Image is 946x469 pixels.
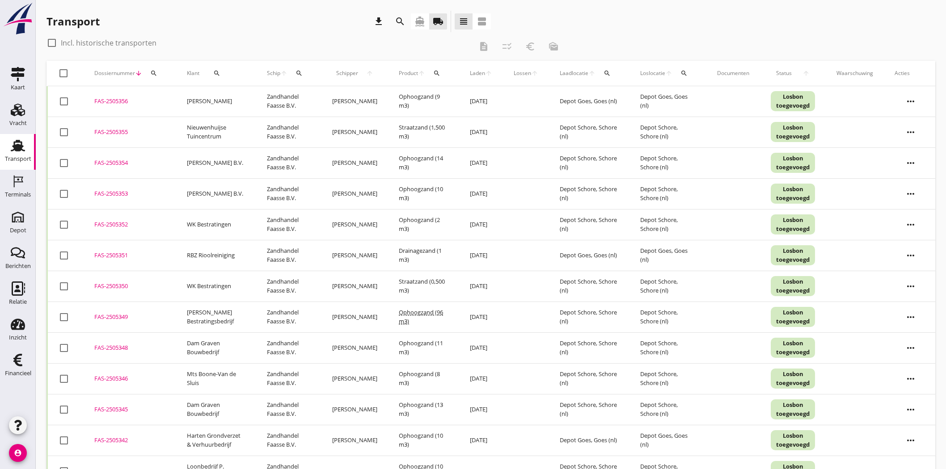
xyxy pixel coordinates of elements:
[5,370,31,376] div: Financieel
[898,212,923,237] i: more_horiz
[771,276,815,296] div: Losbon toegevoegd
[176,178,256,209] td: [PERSON_NAME] B.V.
[46,14,100,29] div: Transport
[5,192,31,197] div: Terminals
[549,332,629,363] td: Depot Schore, Schore (nl)
[388,117,459,147] td: Straatzand (1,500 m3)
[898,181,923,206] i: more_horiz
[629,425,706,456] td: Depot Goes, Goes (nl)
[256,147,321,178] td: Zandhandel Faasse B.V.
[321,394,388,425] td: [PERSON_NAME]
[280,70,287,77] i: arrow_upward
[373,16,384,27] i: download
[399,308,443,325] span: Ophoogzand (96 m3)
[150,70,157,77] i: search
[256,178,321,209] td: Zandhandel Faasse B.V.
[588,70,595,77] i: arrow_upward
[549,147,629,178] td: Depot Schore, Schore (nl)
[388,86,459,117] td: Ophoogzand (9 m3)
[176,147,256,178] td: [PERSON_NAME] B.V.
[94,343,165,352] div: FAS-2505348
[458,16,469,27] i: view_headline
[629,86,706,117] td: Depot Goes, Goes (nl)
[321,178,388,209] td: [PERSON_NAME]
[459,240,503,271] td: [DATE]
[395,16,405,27] i: search
[771,153,815,173] div: Losbon toegevoegd
[256,332,321,363] td: Zandhandel Faasse B.V.
[321,209,388,240] td: [PERSON_NAME]
[665,70,672,77] i: arrow_upward
[94,405,165,414] div: FAS-2505345
[629,363,706,394] td: Depot Schore, Schore (nl)
[549,271,629,301] td: Depot Schore, Schore (nl)
[321,117,388,147] td: [PERSON_NAME]
[549,178,629,209] td: Depot Schore, Schore (nl)
[388,271,459,301] td: Straatzand (0,500 m3)
[470,69,485,77] span: Laden
[388,209,459,240] td: Ophoogzand (2 m3)
[433,16,443,27] i: local_shipping
[256,209,321,240] td: Zandhandel Faasse B.V.
[5,156,31,162] div: Transport
[604,70,611,77] i: search
[256,86,321,117] td: Zandhandel Faasse B.V.
[771,91,815,111] div: Losbon toegevoegd
[898,243,923,268] i: more_horiz
[459,178,503,209] td: [DATE]
[898,120,923,145] i: more_horiz
[362,70,377,77] i: arrow_upward
[459,271,503,301] td: [DATE]
[629,394,706,425] td: Depot Schore, Schore (nl)
[256,117,321,147] td: Zandhandel Faasse B.V.
[321,363,388,394] td: [PERSON_NAME]
[459,209,503,240] td: [DATE]
[418,70,425,77] i: arrow_upward
[10,227,26,233] div: Depot
[94,282,165,291] div: FAS-2505350
[771,338,815,358] div: Losbon toegevoegd
[771,368,815,389] div: Losbon toegevoegd
[549,117,629,147] td: Depot Schore, Schore (nl)
[629,301,706,332] td: Depot Schore, Schore (nl)
[94,251,165,260] div: FAS-2505351
[321,332,388,363] td: [PERSON_NAME]
[549,240,629,271] td: Depot Goes, Goes (nl)
[898,89,923,114] i: more_horiz
[459,394,503,425] td: [DATE]
[680,70,688,77] i: search
[176,117,256,147] td: Nieuwenhuijse Tuincentrum
[256,301,321,332] td: Zandhandel Faasse B.V.
[321,86,388,117] td: [PERSON_NAME]
[9,299,27,305] div: Relatie
[321,271,388,301] td: [PERSON_NAME]
[267,69,280,77] span: Schip
[256,425,321,456] td: Zandhandel Faasse B.V.
[549,209,629,240] td: Depot Schore, Schore (nl)
[459,363,503,394] td: [DATE]
[629,178,706,209] td: Depot Schore, Schore (nl)
[256,394,321,425] td: Zandhandel Faasse B.V.
[213,70,220,77] i: search
[629,271,706,301] td: Depot Schore, Schore (nl)
[640,69,665,77] span: Loslocatie
[531,70,538,77] i: arrow_upward
[94,436,165,445] div: FAS-2505342
[9,120,27,126] div: Vracht
[898,335,923,360] i: more_horiz
[256,363,321,394] td: Zandhandel Faasse B.V.
[549,363,629,394] td: Depot Schore, Schore (nl)
[11,84,25,90] div: Kaart
[296,70,303,77] i: search
[388,178,459,209] td: Ophoogzand (10 m3)
[836,69,873,77] div: Waarschuwing
[176,240,256,271] td: RBZ Rioolreiniging
[771,399,815,419] div: Losbon toegevoegd
[459,86,503,117] td: [DATE]
[321,425,388,456] td: [PERSON_NAME]
[549,86,629,117] td: Depot Goes, Goes (nl)
[895,69,927,77] div: Acties
[459,301,503,332] td: [DATE]
[321,147,388,178] td: [PERSON_NAME]
[321,240,388,271] td: [PERSON_NAME]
